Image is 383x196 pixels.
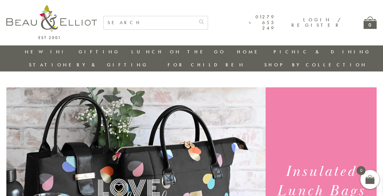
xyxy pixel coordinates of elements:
a: New in! [25,49,67,55]
a: Picnic & Dining [274,49,371,55]
img: logo [6,5,97,39]
a: Shop by collection [264,62,367,68]
input: SEARCH [104,16,195,29]
a: Gifting [79,49,120,55]
a: For Children [168,62,245,68]
a: Stationery & Gifting [29,62,148,68]
a: Home [237,49,262,55]
a: 0 [364,17,377,29]
span: 0 [357,166,366,175]
a: Login / Register [291,17,341,28]
a: 01279 653 249 [249,14,275,31]
a: Lunch On The Go [131,49,226,55]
